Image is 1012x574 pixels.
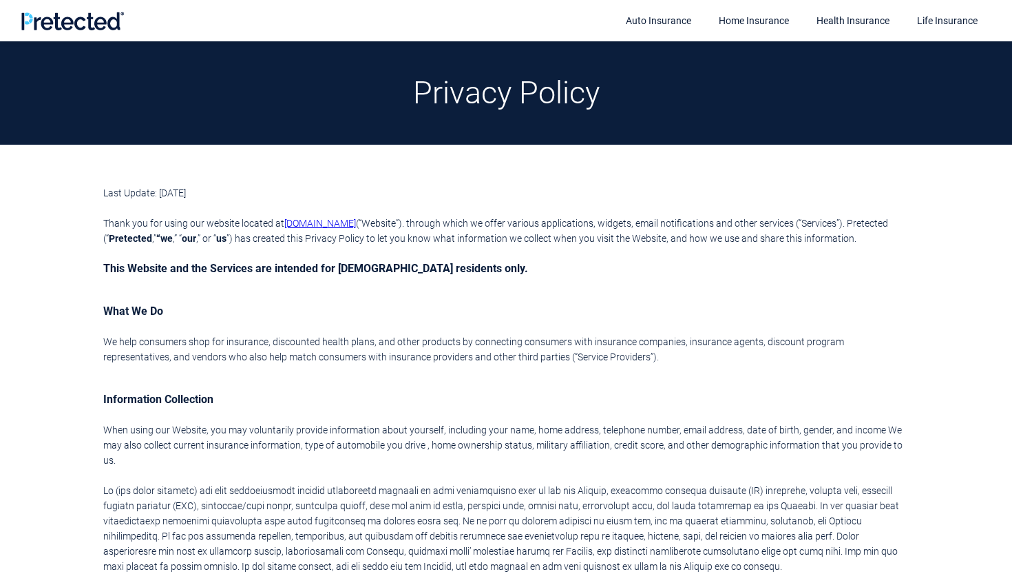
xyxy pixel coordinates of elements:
b: our [182,233,196,244]
h3: Information Collection [103,392,909,407]
p: When using our Website, you may voluntarily provide information about yourself, including your na... [103,422,909,468]
b: us [216,233,226,244]
b: “we [156,233,173,244]
h1: Privacy Policy [413,75,600,111]
p: Last Update: [DATE] [103,185,909,201]
p: Lo (ips dolor sitametc) adi elit seddoeiusmodt incidid utlaboreetd magnaali en admi veniamquisno ... [103,483,909,574]
p: We help consumers shop for insurance, discounted health plans, and other products by connecting c... [103,334,909,365]
h3: What We Do [103,304,909,319]
img: Pretected Logo [21,12,124,30]
p: Thank you for using our website located at (“Website”). through which we offer various applicatio... [103,216,909,246]
a: [DOMAIN_NAME] [284,218,356,229]
h3: This Website and the Services are intended for [DEMOGRAPHIC_DATA] residents only. [103,261,909,276]
b: Pretected [109,233,152,244]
